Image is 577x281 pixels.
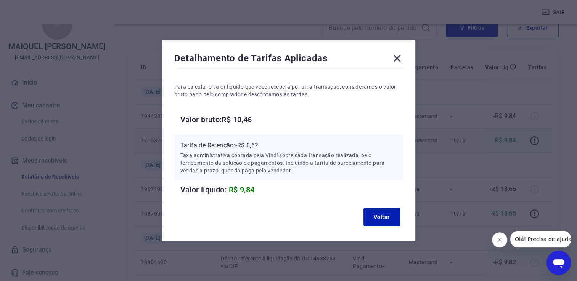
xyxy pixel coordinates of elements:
[180,113,403,126] h6: Valor bruto: R$ 10,46
[229,185,255,194] span: R$ 9,84
[180,152,397,174] p: Taxa administrativa cobrada pela Vindi sobre cada transação realizada, pelo fornecimento da soluç...
[363,208,400,226] button: Voltar
[180,184,403,196] h6: Valor líquido:
[174,52,403,67] div: Detalhamento de Tarifas Aplicadas
[5,5,64,11] span: Olá! Precisa de ajuda?
[180,141,397,150] p: Tarifa de Retenção: -R$ 0,62
[492,232,507,247] iframe: Fechar mensagem
[546,251,571,275] iframe: Botão para abrir a janela de mensagens
[510,231,571,247] iframe: Mensagem da empresa
[174,83,403,98] p: Para calcular o valor líquido que você receberá por uma transação, consideramos o valor bruto pag...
